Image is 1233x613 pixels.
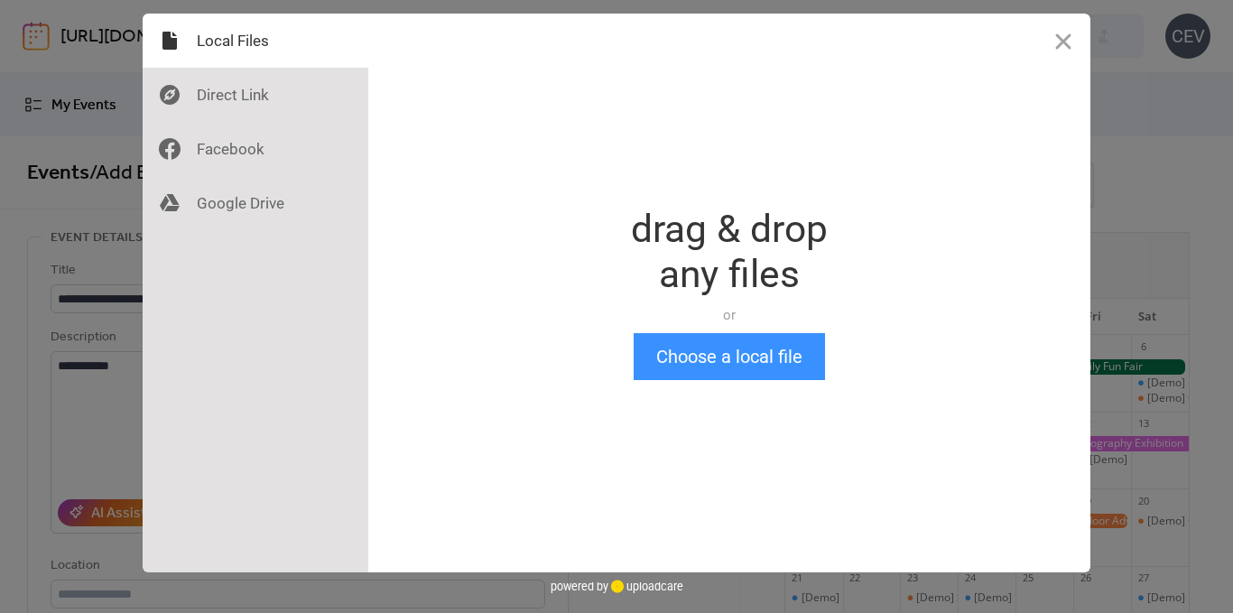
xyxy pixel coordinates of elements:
[634,333,825,380] button: Choose a local file
[143,176,368,230] div: Google Drive
[551,572,683,599] div: powered by
[631,306,828,324] div: or
[631,207,828,297] div: drag & drop any files
[143,14,368,68] div: Local Files
[143,68,368,122] div: Direct Link
[143,122,368,176] div: Facebook
[608,580,683,593] a: uploadcare
[1036,14,1090,68] button: Close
